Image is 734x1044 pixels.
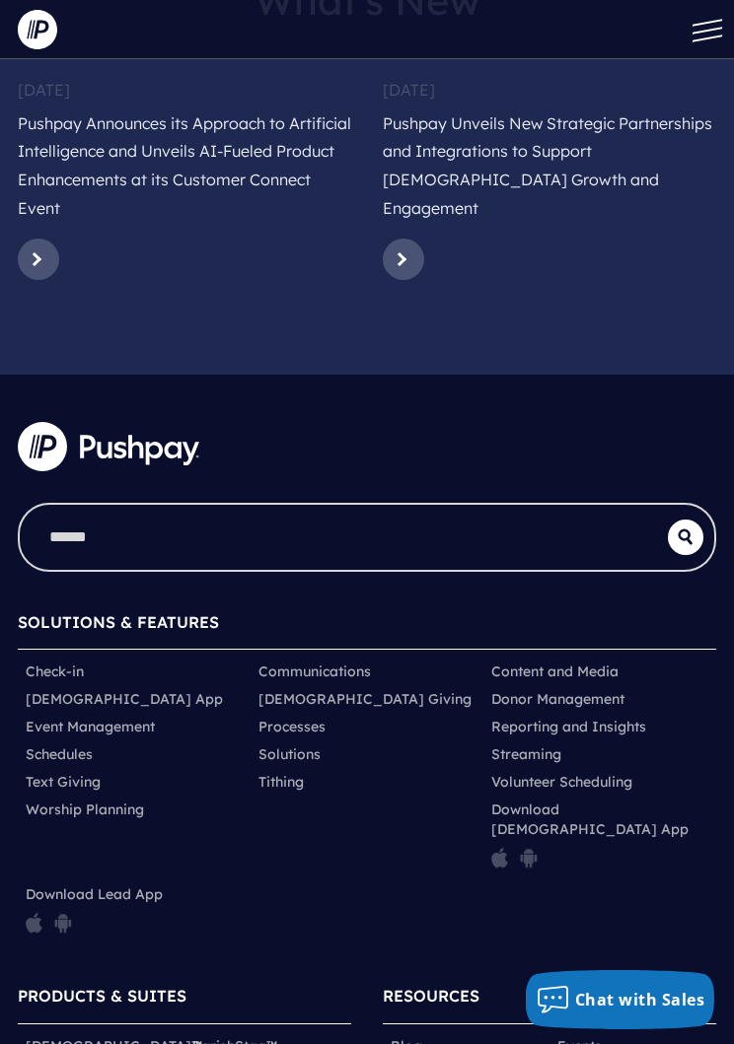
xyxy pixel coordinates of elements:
a: [DEMOGRAPHIC_DATA] Giving [258,689,472,709]
a: Streaming [491,744,561,764]
a: Solutions [258,744,321,764]
span: Chat with Sales [575,989,705,1010]
img: pp_icon_appstore.png [491,847,508,869]
li: Download Lead App [18,880,251,945]
a: Donor Management [491,689,624,709]
h6: RESOURCES [383,977,716,1023]
a: Worship Planning [26,800,144,819]
h5: Pushpay Unveils New Strategic Partnerships and Integrations to Support [DEMOGRAPHIC_DATA] Growth ... [383,109,716,231]
h5: Pushpay Announces its Approach to Artificial Intelligence and Unveils AI-Fueled Product Enhanceme... [18,109,351,231]
h6: [DATE] [383,71,716,108]
img: pp_icon_gplay.png [520,847,538,869]
a: Check-in [26,661,84,681]
img: pp_icon_appstore.png [26,912,42,934]
img: pp_icon_gplay.png [54,912,72,934]
a: Communications [258,661,371,681]
a: Event Management [26,717,155,736]
a: Reporting and Insights [491,717,646,736]
a: Volunteer Scheduling [491,772,632,792]
a: Tithing [258,772,304,792]
a: Content and Media [491,661,619,681]
h6: [DATE] [18,71,351,108]
a: Schedules [26,744,93,764]
a: Text Giving [26,772,101,792]
h6: SOLUTIONS & FEATURES [18,603,716,650]
h6: PRODUCTS & SUITES [18,977,351,1023]
a: [DEMOGRAPHIC_DATA] App [26,689,223,709]
a: Processes [258,717,326,736]
button: Chat with Sales [526,970,715,1029]
li: Download [DEMOGRAPHIC_DATA] App [483,796,716,880]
